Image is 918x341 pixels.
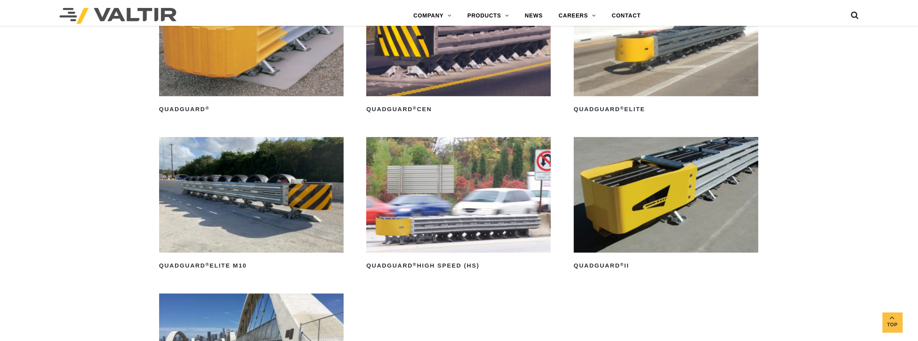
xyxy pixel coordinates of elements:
[60,8,177,24] img: Valtir
[159,103,344,116] h2: QuadGuard
[366,137,551,272] a: QuadGuard®High Speed (HS)
[551,8,604,24] a: CAREERS
[459,8,517,24] a: PRODUCTS
[205,262,209,267] sup: ®
[574,137,758,272] a: QuadGuard®II
[517,8,551,24] a: NEWS
[574,260,758,272] h2: QuadGuard II
[574,103,758,116] h2: QuadGuard Elite
[405,8,459,24] a: COMPANY
[205,106,209,110] sup: ®
[882,320,902,329] span: Top
[413,106,417,110] sup: ®
[620,106,624,110] sup: ®
[366,260,551,272] h2: QuadGuard High Speed (HS)
[413,262,417,267] sup: ®
[159,137,344,272] a: QuadGuard®Elite M10
[604,8,649,24] a: CONTACT
[620,262,624,267] sup: ®
[366,103,551,116] h2: QuadGuard CEN
[159,260,344,272] h2: QuadGuard Elite M10
[882,312,902,332] a: Top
